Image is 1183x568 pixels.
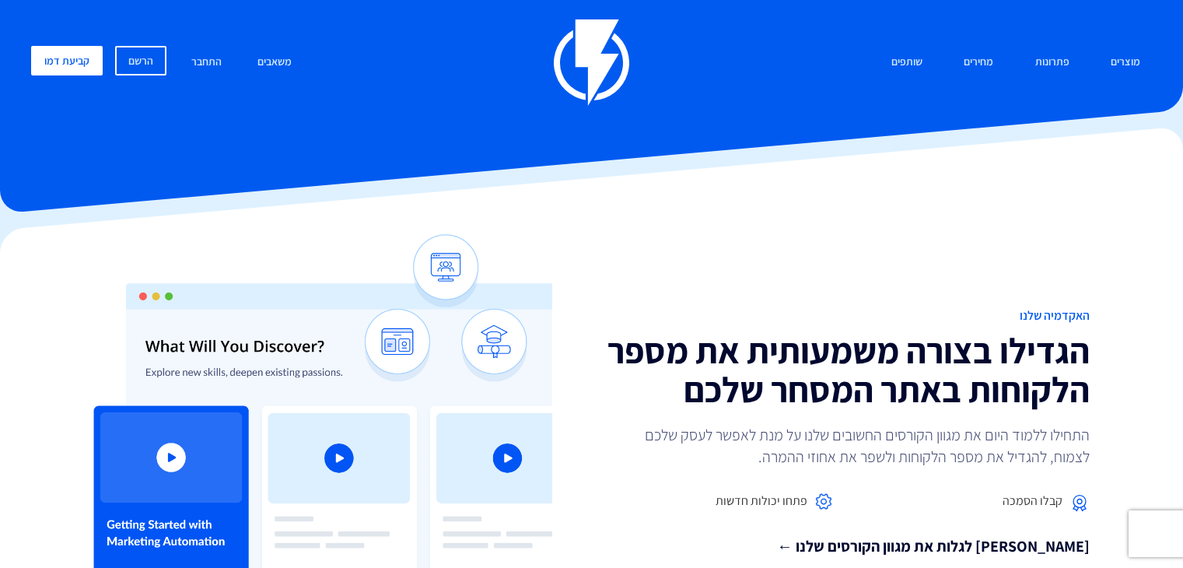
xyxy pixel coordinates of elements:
[952,46,1005,79] a: מחירים
[115,46,166,75] a: הרשם
[604,309,1090,323] h1: האקדמיה שלנו
[31,46,103,75] a: קביעת דמו
[246,46,303,79] a: משאבים
[716,493,807,510] span: פתחו יכולות חדשות
[880,46,934,79] a: שותפים
[623,424,1090,468] p: התחילו ללמוד היום את מגוון הקורסים החשובים שלנו על מנת לאפשר לעסק שלכם לצמוח, להגדיל את מספר הלקו...
[1024,46,1081,79] a: פתרונות
[1003,493,1062,510] span: קבלו הסמכה
[604,331,1090,408] h2: הגדילו בצורה משמעותית את מספר הלקוחות באתר המסחר שלכם
[604,535,1090,558] a: [PERSON_NAME] לגלות את מגוון הקורסים שלנו ←
[1099,46,1152,79] a: מוצרים
[180,46,233,79] a: התחבר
